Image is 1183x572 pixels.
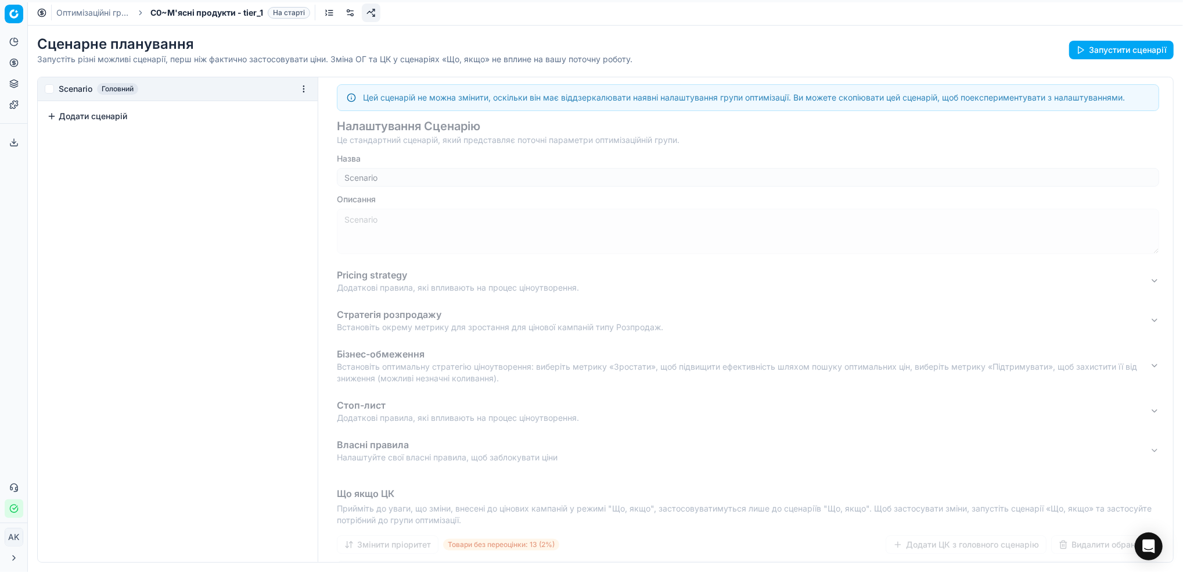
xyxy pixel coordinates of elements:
[47,110,127,122] button: Додати сценарій
[150,7,310,19] span: C0~М'ясні продукти - tier_1На старті
[337,118,1159,134] h2: Налаштування Сценарію
[337,503,1159,526] p: Прийміть до уваги, що зміни, внесені до цінових кампаній у режимі "Що, якщо", застосовуватимуться...
[337,194,1159,205] label: Описання
[337,209,1159,254] textarea: Scenario
[337,361,1150,384] p: Встановіть оптимальну стратегію ціноутворення: виберіть метрику «Зростати», щоб підвищити ефектив...
[337,487,1159,500] h4: Що якщо ЦК
[56,7,131,19] a: Оптимізаційні групи
[337,438,558,452] h4: Власні правила
[337,535,438,554] button: Змінити пріоритет
[337,398,579,412] h4: Стоп-лист
[337,452,558,463] p: Налаштуйте свої власні правила, щоб заблокувати ціни
[886,535,1047,554] button: Додати ЦК з головного сценарію
[363,92,1149,103] div: Цей сценарій не можна змінити, оскільки він має віддзеркалювати наявні налаштування групи оптиміз...
[37,35,632,53] h1: Сценарне планування
[5,528,23,546] button: AK
[1069,41,1174,59] button: Запустити сценарії
[337,347,1150,361] h4: Бізнес-обмеження
[337,282,579,294] p: Додаткові правила, які впливають на процес ціноутворення.
[56,7,310,19] nav: breadcrumb
[59,83,292,95] div: Scenario
[337,153,1159,165] label: Назва
[342,169,1154,186] input: наприклад, Святковий сезон
[337,268,579,282] h4: Pricing strategy
[337,412,579,424] p: Додаткові правила, які впливають на процес ціноутворення.
[268,7,310,19] span: На старті
[150,7,263,19] span: C0~М'ясні продукти - tier_1
[337,308,663,321] h4: Стратегія розпродажу
[337,134,1159,146] p: Це стандартний сценарій, який представляє поточні параметри оптимізаційній групи.
[37,53,632,65] p: Запустіть різні можливі сценарії, перш ніж фактично застосовувати ціни. Зміна ОГ та ЦК у сценарія...
[443,539,559,550] span: Товари без переоцінки: 13 (2%)
[97,83,138,95] span: Головний
[5,528,23,546] span: AK
[1051,535,1159,554] button: Видалити обрані ЦК
[1135,532,1163,560] div: Open Intercom Messenger
[337,321,663,333] p: Встановіть окрему метрику для зростання для цінової кампаній типу Розпродаж.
